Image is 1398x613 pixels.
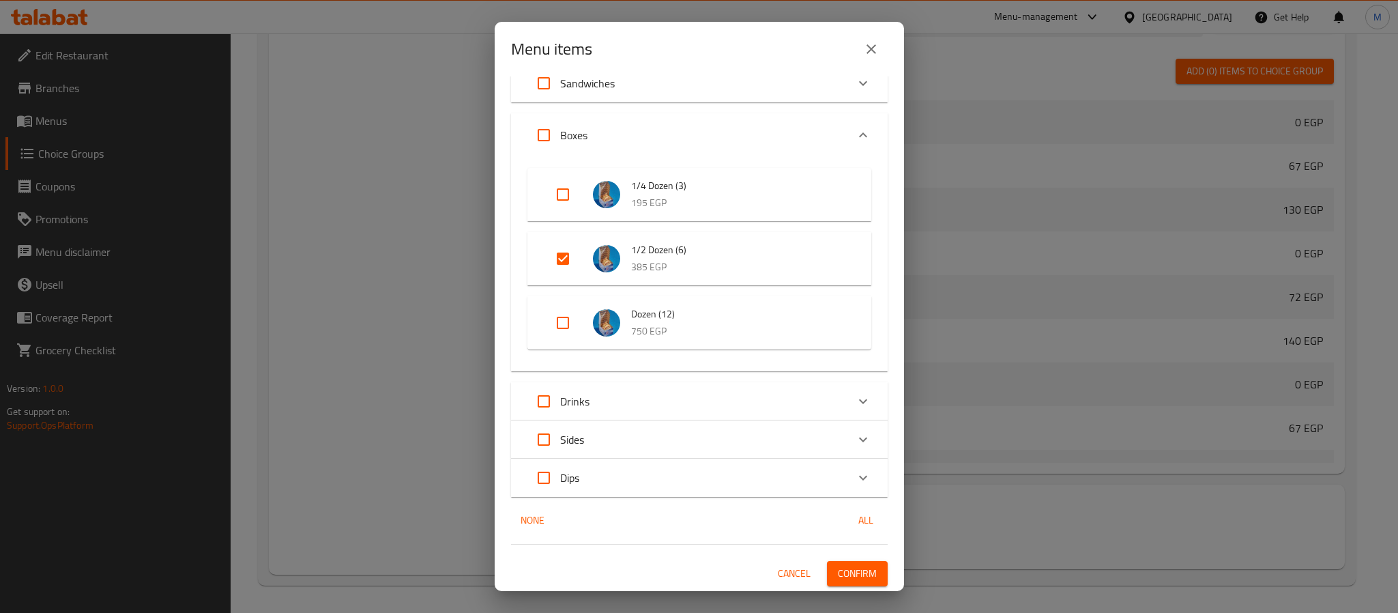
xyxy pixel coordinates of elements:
span: 1/2 Dozen (6) [631,242,844,259]
button: Confirm [827,561,888,586]
div: Expand [511,113,888,157]
span: None [516,512,549,529]
div: Expand [527,232,871,285]
button: All [844,508,888,533]
div: Expand [527,296,871,350]
p: 385 EGP [631,259,844,276]
p: 195 EGP [631,195,844,212]
span: Cancel [778,565,811,582]
div: Expand [527,168,871,221]
p: Sides [560,431,584,448]
div: Expand [511,382,888,420]
div: Expand [511,64,888,102]
button: None [511,508,555,533]
button: close [855,33,888,66]
img: 1/2 Dozen (6) [593,245,620,272]
img: 1/4 Dozen (3) [593,181,620,208]
p: Boxes [560,127,587,143]
p: Dips [560,470,579,486]
p: 750 EGP [631,323,844,340]
div: Expand [511,459,888,497]
button: Cancel [772,561,816,586]
p: Sandwiches [560,75,615,91]
span: Confirm [838,565,877,582]
img: Dozen (12) [593,309,620,337]
span: 1/4 Dozen (3) [631,177,844,195]
div: Expand [511,157,888,371]
div: Expand [511,420,888,459]
span: All [849,512,882,529]
span: Dozen (12) [631,306,844,323]
h2: Menu items [511,38,592,60]
p: Drinks [560,393,589,410]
